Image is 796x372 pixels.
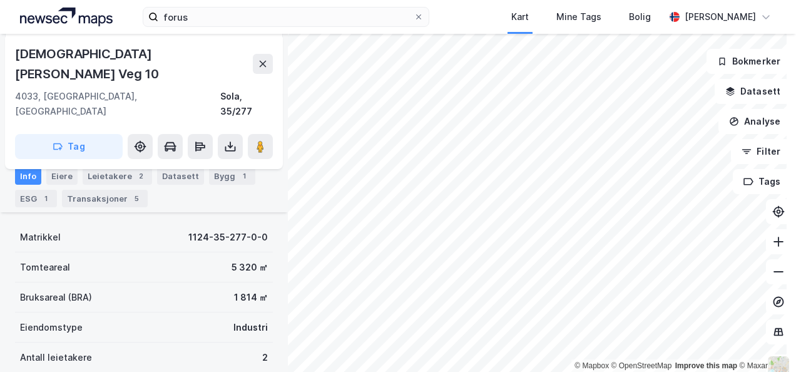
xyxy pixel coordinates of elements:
[20,320,83,335] div: Eiendomstype
[733,312,796,372] div: Kontrollprogram for chat
[20,260,70,275] div: Tomteareal
[232,260,268,275] div: 5 320 ㎡
[685,9,756,24] div: [PERSON_NAME]
[209,167,255,185] div: Bygg
[233,320,268,335] div: Industri
[135,170,147,182] div: 2
[20,8,113,26] img: logo.a4113a55bc3d86da70a041830d287a7e.svg
[629,9,651,24] div: Bolig
[15,89,220,119] div: 4033, [GEOGRAPHIC_DATA], [GEOGRAPHIC_DATA]
[220,89,273,119] div: Sola, 35/277
[62,190,148,207] div: Transaksjoner
[20,350,92,365] div: Antall leietakere
[188,230,268,245] div: 1124-35-277-0-0
[574,361,609,370] a: Mapbox
[15,167,41,185] div: Info
[130,192,143,205] div: 5
[83,167,152,185] div: Leietakere
[20,290,92,305] div: Bruksareal (BRA)
[15,134,123,159] button: Tag
[715,79,791,104] button: Datasett
[262,350,268,365] div: 2
[46,167,78,185] div: Eiere
[556,9,601,24] div: Mine Tags
[238,170,250,182] div: 1
[39,192,52,205] div: 1
[733,312,796,372] iframe: Chat Widget
[20,230,61,245] div: Matrikkel
[611,361,672,370] a: OpenStreetMap
[718,109,791,134] button: Analyse
[15,44,253,84] div: [DEMOGRAPHIC_DATA][PERSON_NAME] Veg 10
[731,139,791,164] button: Filter
[157,167,204,185] div: Datasett
[15,190,57,207] div: ESG
[707,49,791,74] button: Bokmerker
[158,8,413,26] input: Søk på adresse, matrikkel, gårdeiere, leietakere eller personer
[234,290,268,305] div: 1 814 ㎡
[511,9,529,24] div: Kart
[675,361,737,370] a: Improve this map
[733,169,791,194] button: Tags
